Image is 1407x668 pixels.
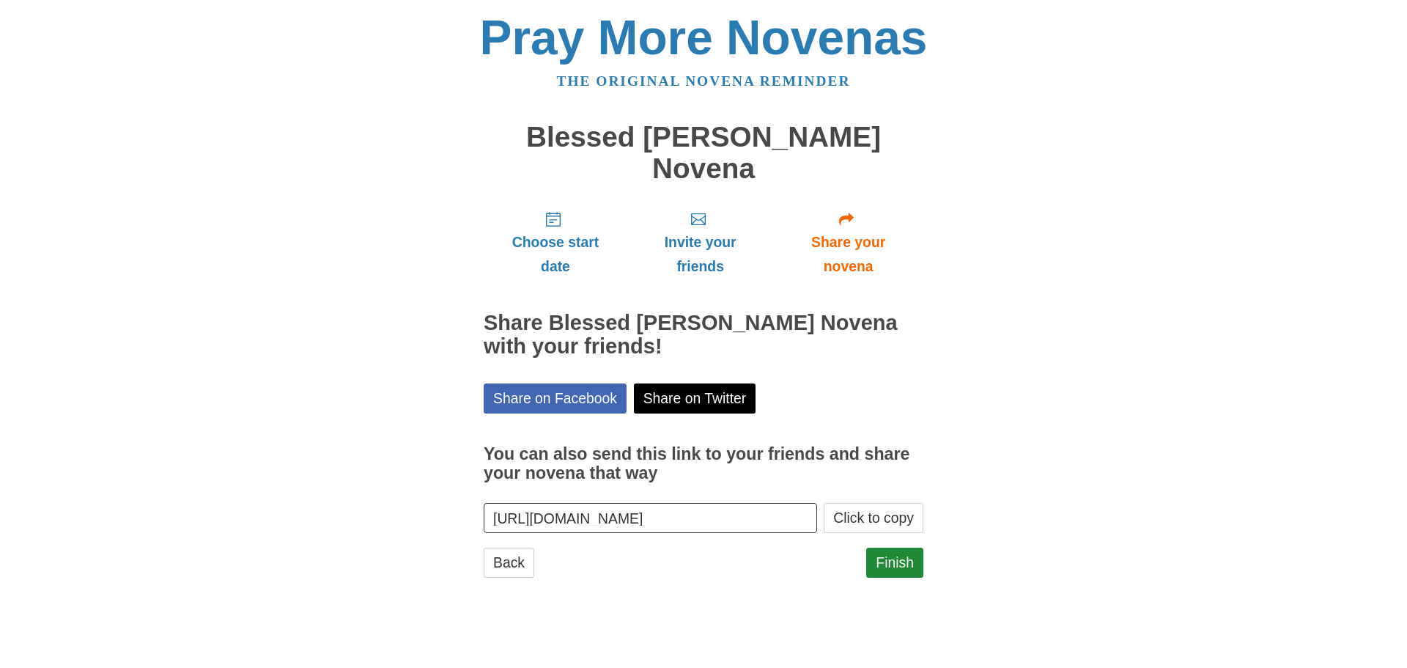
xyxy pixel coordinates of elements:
a: Share your novena [773,199,923,286]
button: Click to copy [824,503,923,533]
a: Pray More Novenas [480,10,928,65]
a: Finish [866,548,923,578]
a: The original novena reminder [557,73,851,89]
a: Back [484,548,534,578]
h1: Blessed [PERSON_NAME] Novena [484,122,923,184]
h3: You can also send this link to your friends and share your novena that way [484,445,923,482]
h2: Share Blessed [PERSON_NAME] Novena with your friends! [484,312,923,359]
a: Share on Twitter [634,383,756,414]
a: Choose start date [484,199,627,286]
span: Share your novena [788,230,909,279]
span: Choose start date [498,230,613,279]
a: Share on Facebook [484,383,627,414]
span: Invite your friends [642,230,758,279]
a: Invite your friends [627,199,773,286]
